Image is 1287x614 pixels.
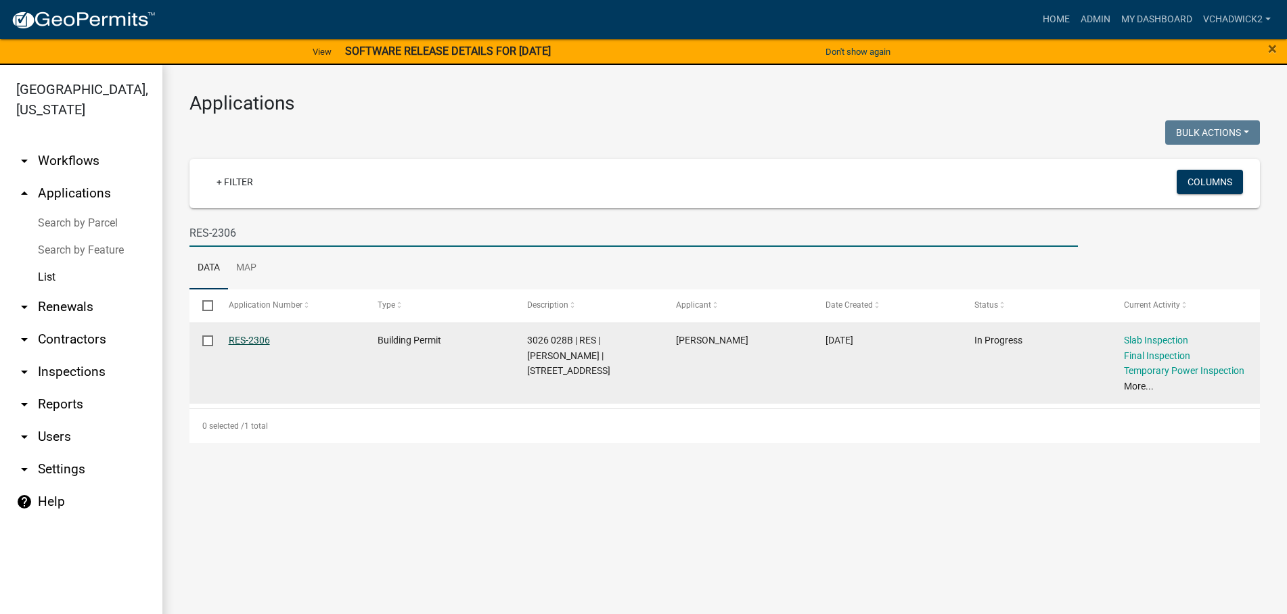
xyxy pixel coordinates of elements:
[307,41,337,63] a: View
[189,219,1078,247] input: Search for applications
[1124,300,1180,310] span: Current Activity
[974,300,998,310] span: Status
[974,335,1022,346] span: In Progress
[16,364,32,380] i: arrow_drop_down
[820,41,896,63] button: Don't show again
[812,289,962,322] datatable-header-cell: Date Created
[1116,7,1198,32] a: My Dashboard
[16,396,32,412] i: arrow_drop_down
[228,247,265,290] a: Map
[1268,39,1277,58] span: ×
[1165,120,1260,145] button: Bulk Actions
[189,247,228,290] a: Data
[1075,7,1116,32] a: Admin
[378,300,395,310] span: Type
[1037,7,1075,32] a: Home
[663,289,813,322] datatable-header-cell: Applicant
[1124,335,1188,346] a: Slab Inspection
[16,331,32,348] i: arrow_drop_down
[826,300,873,310] span: Date Created
[962,289,1111,322] datatable-header-cell: Status
[189,409,1260,443] div: 1 total
[189,289,215,322] datatable-header-cell: Select
[1124,350,1190,361] a: Final Inspection
[16,185,32,202] i: arrow_drop_up
[1124,365,1244,376] a: Temporary Power Inspection
[676,300,711,310] span: Applicant
[16,429,32,445] i: arrow_drop_down
[16,153,32,169] i: arrow_drop_down
[527,335,610,377] span: 3026 028B | RES | KARY W KALEY JR | 43 OLD FEDERAL RD
[826,335,853,346] span: 04/11/2024
[229,300,302,310] span: Application Number
[527,300,568,310] span: Description
[1198,7,1276,32] a: VChadwick2
[16,299,32,315] i: arrow_drop_down
[345,45,551,57] strong: SOFTWARE RELEASE DETAILS FOR [DATE]
[202,421,244,431] span: 0 selected /
[1268,41,1277,57] button: Close
[215,289,365,322] datatable-header-cell: Application Number
[676,335,748,346] span: KARY KALEY
[514,289,663,322] datatable-header-cell: Description
[16,461,32,477] i: arrow_drop_down
[378,335,441,346] span: Building Permit
[206,170,264,194] a: + Filter
[16,494,32,510] i: help
[1177,170,1243,194] button: Columns
[1124,381,1154,392] a: More...
[365,289,514,322] datatable-header-cell: Type
[189,92,1260,115] h3: Applications
[229,335,270,346] a: RES-2306
[1110,289,1260,322] datatable-header-cell: Current Activity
